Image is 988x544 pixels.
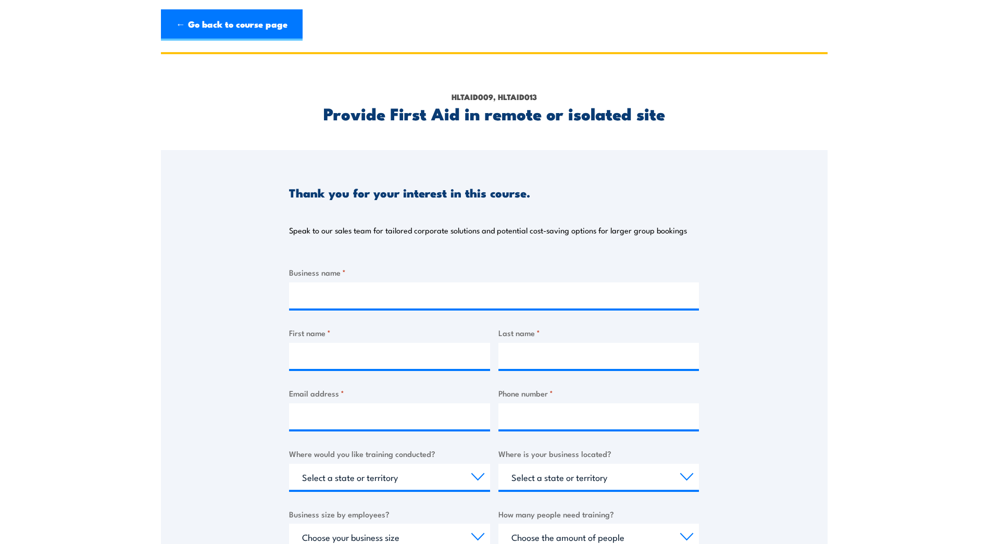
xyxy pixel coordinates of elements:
label: Business name [289,266,699,278]
p: Speak to our sales team for tailored corporate solutions and potential cost-saving options for la... [289,225,687,236]
p: HLTAID009, HLTAID013 [289,91,699,103]
h2: Provide First Aid in remote or isolated site [289,106,699,120]
label: Email address [289,387,490,399]
label: Business size by employees? [289,508,490,520]
h3: Thank you for your interest in this course. [289,187,530,199]
label: How many people need training? [498,508,699,520]
label: Where is your business located? [498,448,699,460]
a: ← Go back to course page [161,9,303,41]
label: First name [289,327,490,339]
label: Last name [498,327,699,339]
label: Where would you like training conducted? [289,448,490,460]
label: Phone number [498,387,699,399]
